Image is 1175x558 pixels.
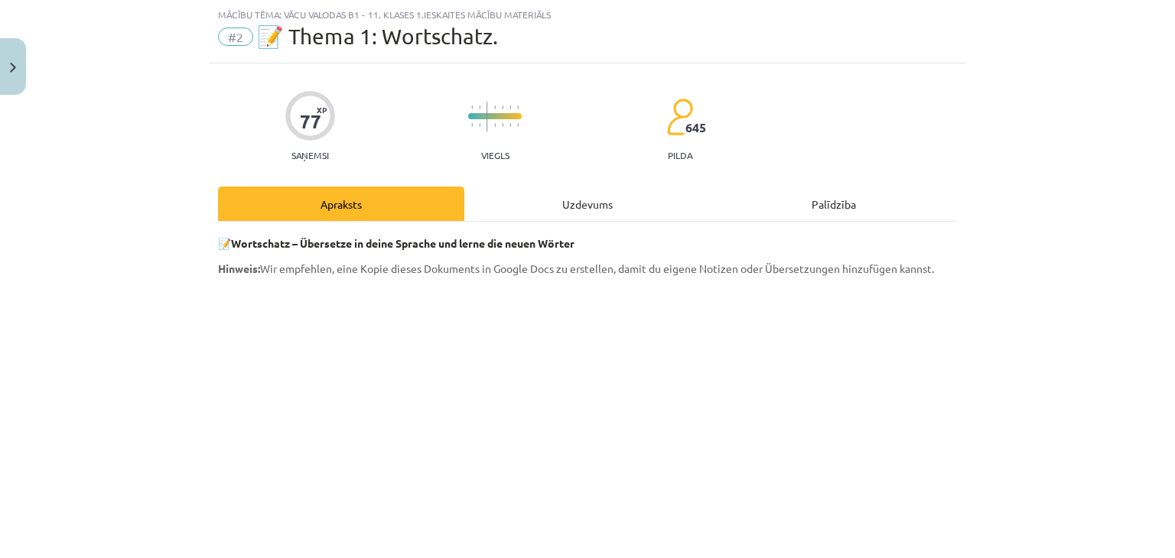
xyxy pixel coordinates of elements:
div: 77 [300,111,321,132]
img: icon-long-line-d9ea69661e0d244f92f715978eff75569469978d946b2353a9bb055b3ed8787d.svg [487,102,488,131]
p: pilda [668,150,692,161]
p: Saņemsi [285,150,335,161]
div: Palīdzība [711,187,957,221]
span: 645 [685,121,706,135]
p: 📝 [218,235,957,251]
img: icon-short-line-57e1e144782c952c97e751825c79c345078a6d821885a25fce030b3d8c18986b.svg [471,105,473,109]
img: icon-short-line-57e1e144782c952c97e751825c79c345078a6d821885a25fce030b3d8c18986b.svg [502,123,503,127]
img: students-c634bb4e5e11cddfef0936a35e636f08e4e9abd3cc4e673bd6f9a4125e45ecb1.svg [666,98,693,136]
div: Mācību tēma: Vācu valodas b1 - 11. klases 1.ieskaites mācību materiāls [218,9,957,20]
strong: Hinweis: [218,261,260,275]
img: icon-short-line-57e1e144782c952c97e751825c79c345078a6d821885a25fce030b3d8c18986b.svg [509,105,511,109]
img: icon-close-lesson-0947bae3869378f0d4975bcd49f059093ad1ed9edebbc8119c70593378902aed.svg [10,63,16,73]
span: 📝 Thema 1: Wortschatz. [257,24,498,49]
img: icon-short-line-57e1e144782c952c97e751825c79c345078a6d821885a25fce030b3d8c18986b.svg [517,123,519,127]
img: icon-short-line-57e1e144782c952c97e751825c79c345078a6d821885a25fce030b3d8c18986b.svg [502,105,503,109]
img: icon-short-line-57e1e144782c952c97e751825c79c345078a6d821885a25fce030b3d8c18986b.svg [494,105,496,109]
div: Uzdevums [464,187,711,221]
p: Viegls [481,150,509,161]
img: icon-short-line-57e1e144782c952c97e751825c79c345078a6d821885a25fce030b3d8c18986b.svg [509,123,511,127]
strong: Wortschatz – Übersetze in deine Sprache und lerne die neuen Wörter [231,236,574,250]
span: #2 [218,28,253,46]
img: icon-short-line-57e1e144782c952c97e751825c79c345078a6d821885a25fce030b3d8c18986b.svg [517,105,519,109]
img: icon-short-line-57e1e144782c952c97e751825c79c345078a6d821885a25fce030b3d8c18986b.svg [479,105,480,109]
img: icon-short-line-57e1e144782c952c97e751825c79c345078a6d821885a25fce030b3d8c18986b.svg [494,123,496,127]
div: Apraksts [218,187,464,221]
span: Wir empfehlen, eine Kopie dieses Dokuments in Google Docs zu erstellen, damit du eigene Notizen o... [218,261,934,275]
img: icon-short-line-57e1e144782c952c97e751825c79c345078a6d821885a25fce030b3d8c18986b.svg [479,123,480,127]
span: XP [317,105,327,114]
img: icon-short-line-57e1e144782c952c97e751825c79c345078a6d821885a25fce030b3d8c18986b.svg [471,123,473,127]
